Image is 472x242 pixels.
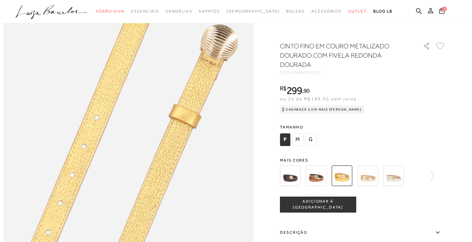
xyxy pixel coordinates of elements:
[311,9,341,14] span: Acessórios
[348,5,367,18] a: noSubCategoriesText
[131,9,159,14] span: Essenciais
[280,122,318,132] span: Tamanho
[280,158,446,162] span: Mais cores
[280,85,287,91] i: R$
[286,9,305,14] span: Bolsas
[280,106,364,114] div: Cashback com Mais [PERSON_NAME]
[280,199,356,210] span: ADICIONAR À [GEOGRAPHIC_DATA]
[166,9,192,14] span: Sandálias
[442,7,447,11] span: 0
[96,9,125,14] span: Verão Viva
[131,5,159,18] a: noSubCategoriesText
[437,7,446,16] button: 0
[280,41,404,69] h1: CINTO FINO EM COURO METALIZADO DOURADO COM FIVELA REDONDA DOURADA
[292,133,303,146] span: M
[280,166,300,186] img: CINTO FINO EM COURO CAFÉ COM FIVELA REDONDA DOURADA
[286,5,305,18] a: noSubCategoriesText
[280,96,356,101] span: ou 2x de R$149,95 sem juros
[311,5,341,18] a: noSubCategoriesText
[373,5,393,18] a: BLOG LB
[292,70,321,75] span: 8999030017
[302,88,310,94] i: ,
[306,166,326,186] img: CINTO FINO EM COURO CARAMELO COM FIVELA REDONDA DOURADA
[348,9,367,14] span: Outlet
[280,133,290,146] span: P
[373,9,393,14] span: BLOG LB
[305,133,316,146] span: G
[280,71,412,74] div: CÓD:
[280,197,356,213] button: ADICIONAR À [GEOGRAPHIC_DATA]
[199,5,220,18] a: noSubCategoriesText
[332,166,352,186] img: CINTO FINO EM COURO METALIZADO DOURADO COM FIVELA REDONDA DOURADA
[227,9,280,14] span: [DEMOGRAPHIC_DATA]
[227,5,280,18] a: noSubCategoriesText
[199,9,220,14] span: Sapatos
[287,84,302,96] span: 299
[357,166,378,186] img: CINTO FINO EM COURO METALIZADO OURO COM FIVELA REDONDA DOURADA
[303,87,310,94] span: 90
[166,5,192,18] a: noSubCategoriesText
[96,5,125,18] a: noSubCategoriesText
[383,166,404,186] img: CINTO FINO EM COURO OFF WHITE COM FIVELA REDONDA DOURADA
